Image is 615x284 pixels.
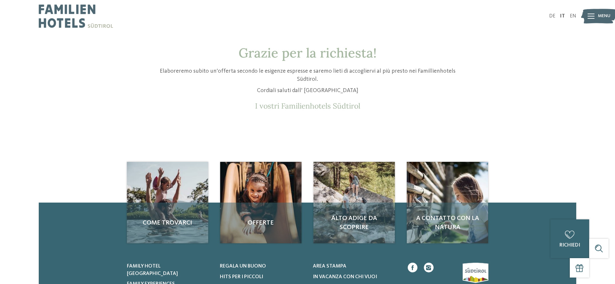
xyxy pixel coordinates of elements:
[413,214,482,232] span: A contatto con la natura
[313,264,346,269] span: Area stampa
[313,274,377,279] span: In vacanza con chi vuoi
[407,162,488,243] img: Richiesta
[407,162,488,243] a: Richiesta A contatto con la natura
[133,218,202,227] span: Come trovarci
[239,45,377,61] span: Grazie per la richiesta!
[154,87,461,95] p: Cordiali saluti dall’ [GEOGRAPHIC_DATA]
[127,264,178,276] span: Family hotel [GEOGRAPHIC_DATA]
[559,243,580,248] span: richiedi
[154,101,461,110] p: I vostri Familienhotels Südtirol
[220,263,305,270] a: Regala un buono
[313,273,398,280] a: In vacanza con chi vuoi
[220,274,263,279] span: Hits per i piccoli
[313,162,395,243] a: Richiesta Alto Adige da scoprire
[127,162,208,243] a: Richiesta Come trovarci
[127,162,208,243] img: Richiesta
[549,14,555,19] a: DE
[570,14,576,19] a: EN
[227,218,295,227] span: Offerte
[220,273,305,280] a: Hits per i piccoli
[127,263,212,277] a: Family hotel [GEOGRAPHIC_DATA]
[220,162,302,243] img: Richiesta
[154,67,461,83] p: Elaboreremo subito un’offerta secondo le esigenze espresse e saremo lieti di accogliervi al più p...
[313,162,395,243] img: Richiesta
[220,264,266,269] span: Regala un buono
[560,14,565,19] a: IT
[550,219,589,258] a: richiedi
[320,214,388,232] span: Alto Adige da scoprire
[220,162,302,243] a: Richiesta Offerte
[313,263,398,270] a: Area stampa
[598,13,610,19] span: Menu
